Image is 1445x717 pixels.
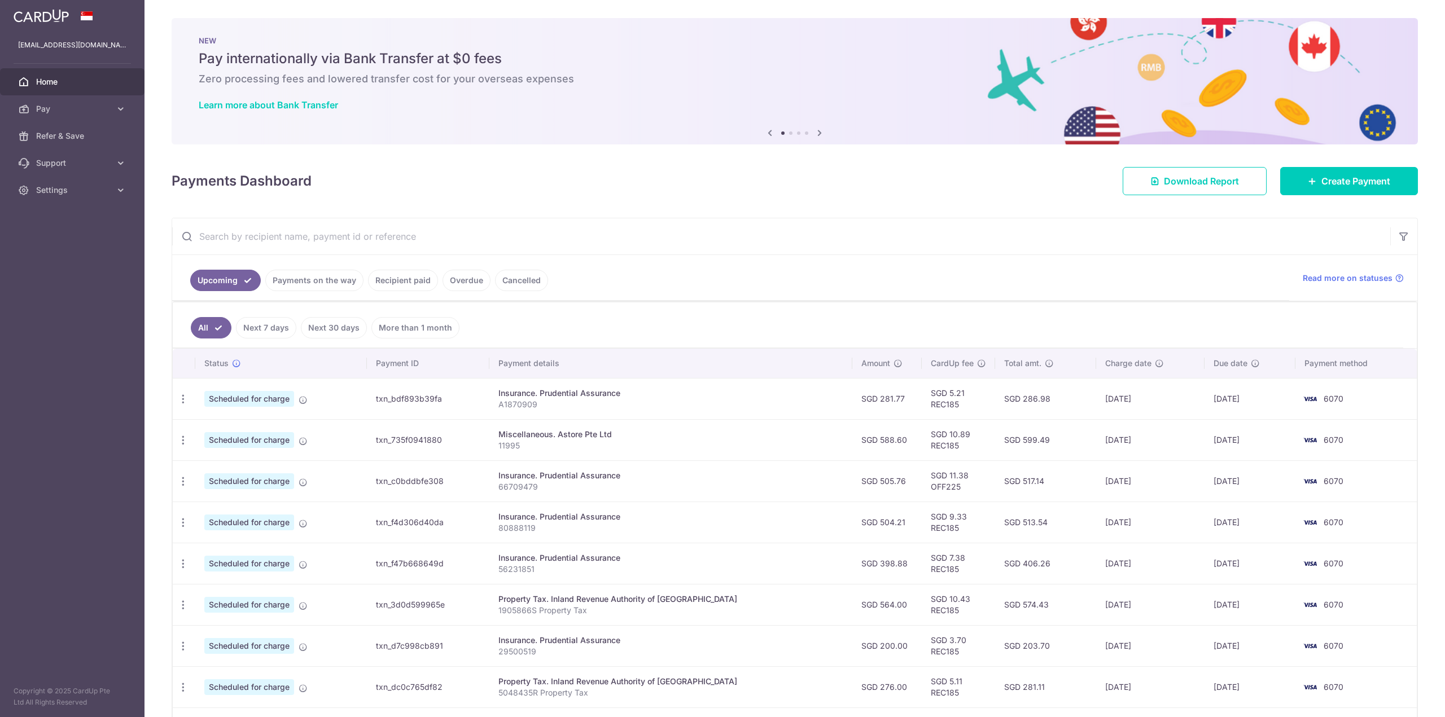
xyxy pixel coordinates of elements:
td: [DATE] [1205,543,1295,584]
td: SGD 276.00 [852,666,922,707]
span: Scheduled for charge [204,679,294,695]
td: SGD 281.77 [852,378,922,419]
td: SGD 281.11 [995,666,1096,707]
td: [DATE] [1205,502,1295,543]
span: 6070 [1324,558,1343,568]
a: All [191,317,231,338]
p: 11995 [498,440,843,451]
span: Total amt. [1004,358,1041,369]
div: Miscellaneous. Astore Pte Ltd [498,429,843,440]
td: SGD 203.70 [995,625,1096,666]
td: SGD 3.70 REC185 [922,625,995,666]
span: Scheduled for charge [204,391,294,407]
p: 80888119 [498,522,843,534]
td: [DATE] [1205,584,1295,625]
p: 1905866S Property Tax [498,605,843,616]
td: [DATE] [1096,419,1205,460]
td: txn_735f0941880 [367,419,490,460]
span: 6070 [1324,682,1343,692]
td: [DATE] [1096,460,1205,502]
a: Next 30 days [301,317,367,338]
img: Bank Card [1299,557,1321,570]
td: txn_d7c998cb891 [367,625,490,666]
th: Payment ID [367,349,490,378]
span: Due date [1214,358,1247,369]
td: SGD 574.43 [995,584,1096,625]
p: [EMAIL_ADDRESS][DOMAIN_NAME] [18,39,126,51]
p: A1870909 [498,399,843,410]
h6: Zero processing fees and lowered transfer cost for your overseas expenses [199,72,1391,86]
h4: Payments Dashboard [172,171,312,191]
td: SGD 200.00 [852,625,922,666]
img: Bank Card [1299,598,1321,612]
span: Charge date [1105,358,1151,369]
td: SGD 7.38 REC185 [922,543,995,584]
div: Insurance. Prudential Assurance [498,635,843,646]
p: 29500519 [498,646,843,657]
span: Scheduled for charge [204,638,294,654]
td: [DATE] [1096,378,1205,419]
span: Status [204,358,229,369]
span: Scheduled for charge [204,514,294,530]
div: Insurance. Prudential Assurance [498,552,843,564]
td: SGD 504.21 [852,502,922,543]
a: More than 1 month [371,317,459,338]
td: SGD 406.26 [995,543,1096,584]
img: CardUp [14,9,69,23]
img: Bank transfer banner [172,18,1418,144]
span: Scheduled for charge [204,432,294,448]
td: SGD 5.21 REC185 [922,378,995,419]
td: [DATE] [1096,584,1205,625]
td: SGD 10.43 REC185 [922,584,995,625]
div: Insurance. Prudential Assurance [498,511,843,522]
td: SGD 564.00 [852,584,922,625]
td: SGD 599.49 [995,419,1096,460]
span: Read more on statuses [1303,272,1393,284]
td: txn_3d0d599965e [367,584,490,625]
span: Download Report [1164,174,1239,188]
td: SGD 9.33 REC185 [922,502,995,543]
a: Create Payment [1280,167,1418,195]
span: CardUp fee [931,358,974,369]
a: Next 7 days [236,317,296,338]
span: 6070 [1324,476,1343,486]
td: SGD 505.76 [852,460,922,502]
span: 6070 [1324,394,1343,403]
span: Support [36,157,111,169]
td: [DATE] [1096,666,1205,707]
img: Bank Card [1299,474,1321,488]
a: Download Report [1123,167,1267,195]
span: Scheduled for charge [204,473,294,489]
div: Insurance. Prudential Assurance [498,388,843,399]
div: Insurance. Prudential Assurance [498,470,843,481]
p: NEW [199,36,1391,45]
td: SGD 10.89 REC185 [922,419,995,460]
input: Search by recipient name, payment id or reference [172,218,1390,254]
div: Property Tax. Inland Revenue Authority of [GEOGRAPHIC_DATA] [498,593,843,605]
span: Home [36,76,111,87]
td: SGD 5.11 REC185 [922,666,995,707]
td: SGD 513.54 [995,502,1096,543]
td: txn_bdf893b39fa [367,378,490,419]
span: 6070 [1324,600,1343,609]
img: Bank Card [1299,433,1321,447]
td: [DATE] [1205,625,1295,666]
td: [DATE] [1096,543,1205,584]
a: Read more on statuses [1303,272,1404,284]
th: Payment details [489,349,852,378]
td: [DATE] [1205,460,1295,502]
span: Scheduled for charge [204,597,294,613]
span: Settings [36,184,111,196]
td: SGD 517.14 [995,460,1096,502]
a: Cancelled [495,270,548,291]
span: 6070 [1324,435,1343,445]
td: txn_f4d306d40da [367,502,490,543]
p: 5048435R Property Tax [498,687,843,698]
span: Refer & Save [36,130,111,142]
a: Payments on the way [265,270,364,291]
img: Bank Card [1299,680,1321,694]
h5: Pay internationally via Bank Transfer at $0 fees [199,50,1391,68]
td: SGD 11.38 OFF225 [922,460,995,502]
td: txn_f47b668649d [367,543,490,584]
a: Overdue [443,270,491,291]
